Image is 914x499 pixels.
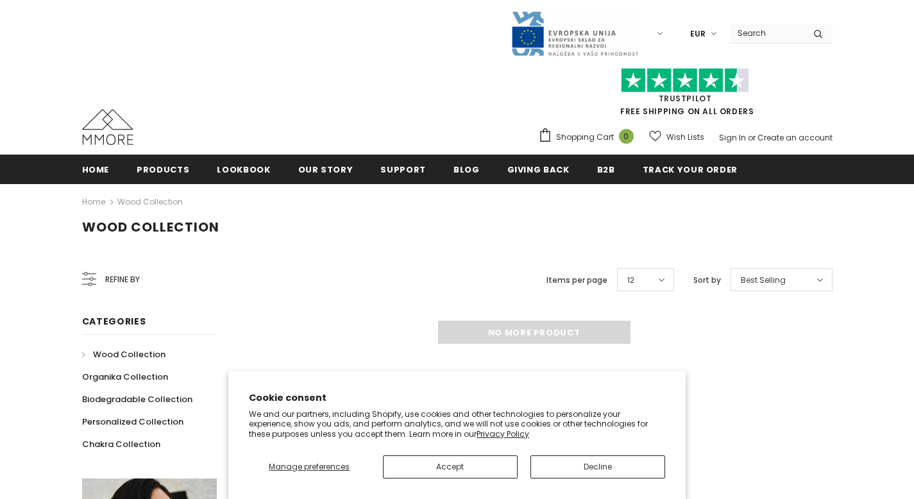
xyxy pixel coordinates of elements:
[748,132,756,143] span: or
[627,274,634,287] span: 12
[82,194,105,210] a: Home
[530,455,665,478] button: Decline
[690,28,706,40] span: EUR
[82,343,165,366] a: Wood Collection
[105,273,140,287] span: Refine by
[693,274,721,287] label: Sort by
[249,455,369,478] button: Manage preferences
[82,315,146,328] span: Categories
[82,388,192,410] a: Biodegradable Collection
[556,131,614,144] span: Shopping Cart
[82,433,160,455] a: Chakra Collection
[137,155,189,183] a: Products
[597,155,615,183] a: B2B
[621,68,749,93] img: Trust Pilot Stars
[730,24,804,42] input: Search Site
[511,10,639,57] img: Javni Razpis
[507,164,570,176] span: Giving back
[82,109,133,145] img: MMORE Cases
[82,416,183,428] span: Personalized Collection
[298,164,353,176] span: Our Story
[380,155,426,183] a: support
[597,164,615,176] span: B2B
[643,155,738,183] a: Track your order
[757,132,833,143] a: Create an account
[93,348,165,360] span: Wood Collection
[643,164,738,176] span: Track your order
[269,461,350,472] span: Manage preferences
[538,128,640,147] a: Shopping Cart 0
[477,428,529,439] a: Privacy Policy
[217,164,270,176] span: Lookbook
[546,274,607,287] label: Items per page
[82,371,168,383] span: Organika Collection
[82,155,110,183] a: Home
[82,164,110,176] span: Home
[383,455,518,478] button: Accept
[453,155,480,183] a: Blog
[82,393,192,405] span: Biodegradable Collection
[380,164,426,176] span: support
[298,155,353,183] a: Our Story
[511,28,639,38] a: Javni Razpis
[538,74,833,117] span: FREE SHIPPING ON ALL ORDERS
[117,196,183,207] a: Wood Collection
[217,155,270,183] a: Lookbook
[659,93,712,104] a: Trustpilot
[137,164,189,176] span: Products
[249,409,665,439] p: We and our partners, including Shopify, use cookies and other technologies to personalize your ex...
[719,132,746,143] a: Sign In
[666,131,704,144] span: Wish Lists
[453,164,480,176] span: Blog
[82,218,219,236] span: Wood Collection
[741,274,786,287] span: Best Selling
[82,438,160,450] span: Chakra Collection
[619,129,634,144] span: 0
[249,391,665,405] h2: Cookie consent
[649,126,704,148] a: Wish Lists
[82,366,168,388] a: Organika Collection
[82,410,183,433] a: Personalized Collection
[507,155,570,183] a: Giving back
